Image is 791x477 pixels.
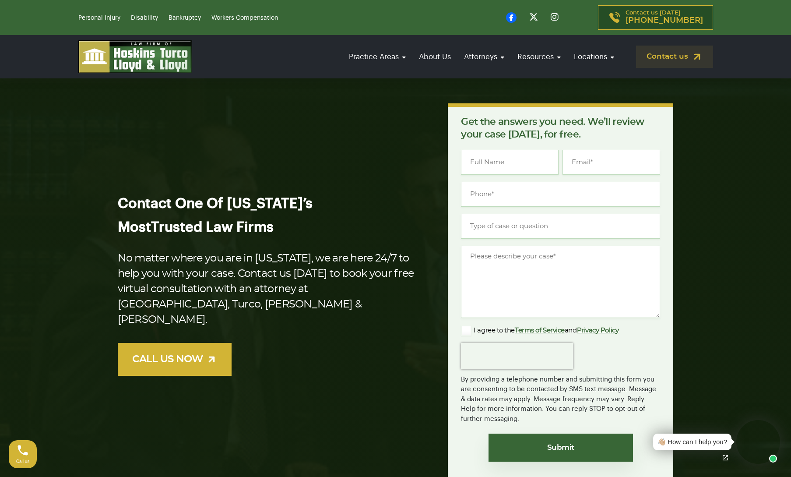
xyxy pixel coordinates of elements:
[461,214,660,239] input: Type of case or question
[626,16,703,25] span: [PHONE_NUMBER]
[636,46,713,68] a: Contact us
[118,220,151,234] span: Most
[570,44,619,69] a: Locations
[461,182,660,207] input: Phone*
[16,459,30,464] span: Call us
[118,343,232,376] a: CALL US NOW
[169,15,201,21] a: Bankruptcy
[118,197,313,211] span: Contact One Of [US_STATE]’s
[461,150,559,175] input: Full Name
[118,251,420,328] p: No matter where you are in [US_STATE], we are here 24/7 to help you with your case. Contact us [D...
[151,220,274,234] span: Trusted Law Firms
[461,343,573,369] iframe: reCAPTCHA
[562,150,660,175] input: Email*
[78,40,192,73] img: logo
[131,15,158,21] a: Disability
[515,327,565,334] a: Terms of Service
[206,354,217,365] img: arrow-up-right-light.svg
[626,10,703,25] p: Contact us [DATE]
[345,44,410,69] a: Practice Areas
[716,449,735,467] a: Open chat
[461,325,619,336] label: I agree to the and
[489,434,633,462] input: Submit
[577,327,619,334] a: Privacy Policy
[513,44,565,69] a: Resources
[415,44,455,69] a: About Us
[598,5,713,30] a: Contact us [DATE][PHONE_NUMBER]
[657,437,727,447] div: 👋🏼 How can I help you?
[78,15,120,21] a: Personal Injury
[460,44,509,69] a: Attorneys
[461,369,660,424] div: By providing a telephone number and submitting this form you are consenting to be contacted by SM...
[461,116,660,141] p: Get the answers you need. We’ll review your case [DATE], for free.
[211,15,278,21] a: Workers Compensation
